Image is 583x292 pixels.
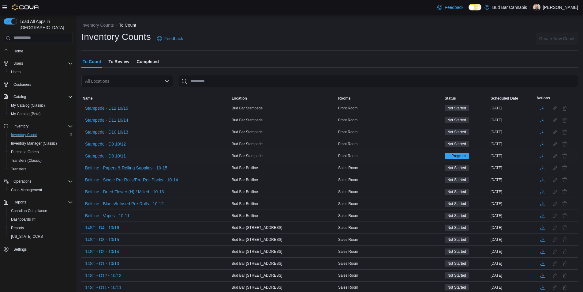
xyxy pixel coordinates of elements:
span: Bud Bar [STREET_ADDRESS] [232,285,282,290]
a: Transfers [9,165,29,173]
button: Users [1,59,75,68]
div: [DATE] [489,140,535,148]
a: Cash Management [9,186,44,194]
span: Not Started [445,177,469,183]
span: Not Started [447,117,466,123]
span: Users [11,70,21,74]
button: Name [81,95,230,102]
span: Bud Bar Stampede [232,130,263,135]
span: Not Started [445,117,469,123]
a: Inventory Count [9,131,39,138]
span: Bud Bar [STREET_ADDRESS] [232,261,282,266]
span: Settings [13,247,27,252]
button: Delete [561,176,568,184]
span: My Catalog (Classic) [9,102,73,109]
span: Not Started [447,213,466,218]
button: Operations [11,178,34,185]
h1: Inventory Counts [81,31,151,43]
span: Not Started [447,273,466,278]
div: [DATE] [489,260,535,267]
span: Users [13,61,23,66]
span: Location [232,96,247,101]
span: Not Started [445,260,469,267]
span: Stampede - D12 10/15 [85,105,128,111]
span: Home [11,47,73,55]
p: Bud Bar Cannabis [492,4,527,11]
span: Inventory [11,123,73,130]
span: Status [445,96,456,101]
span: My Catalog (Classic) [11,103,45,108]
button: Purchase Orders [6,148,75,156]
div: Sales Room [337,212,443,219]
span: Beltline - Blunts/Infused Pre-Rolls - 10-12 [85,201,164,207]
span: Canadian Compliance [9,207,73,214]
span: Bud Bar Beltline [232,213,258,218]
span: Washington CCRS [9,233,73,240]
button: Location [230,95,337,102]
span: Transfers (Classic) [11,158,42,163]
span: Not Started [447,249,466,254]
button: Beltline - Vapes - 10-11 [83,211,132,220]
button: Delete [561,188,568,195]
button: Transfers (Classic) [6,156,75,165]
a: Settings [11,246,29,253]
span: Purchase Orders [9,148,73,156]
div: Sales Room [337,284,443,291]
span: Bud Bar Beltline [232,165,258,170]
div: [DATE] [489,212,535,219]
button: Delete [561,140,568,148]
button: Stampede - D12 10/15 [83,104,131,113]
div: [DATE] [489,200,535,207]
span: Not Started [445,248,469,255]
div: [DATE] [489,236,535,243]
a: Users [9,68,23,76]
span: My Catalog (Beta) [11,112,41,116]
span: Not Started [447,261,466,266]
button: Delete [561,248,568,255]
div: [DATE] [489,128,535,136]
input: Dark Mode [469,4,481,10]
button: Rooms [337,95,443,102]
button: Edit count details [551,175,559,184]
button: Edit count details [551,139,559,149]
div: [DATE] [489,272,535,279]
span: Beltline - Dried Flower (H) / Milled - 10-13 [85,189,164,195]
button: Delete [561,152,568,160]
span: Not Started [445,201,469,207]
button: 14ST - D4 - 10/16 [83,223,121,232]
button: Delete [561,236,568,243]
span: Not Started [447,129,466,135]
button: Edit count details [551,271,559,280]
button: 14ST - D11 - 10/11 [83,283,124,292]
div: Sales Room [337,200,443,207]
button: Beltline - Single Pre-Rolls/Pre-Roll Packs - 10-14 [83,175,180,184]
span: Customers [11,81,73,88]
span: [US_STATE] CCRS [11,234,43,239]
span: Not Started [445,225,469,231]
span: Not Started [445,284,469,290]
span: Not Started [445,105,469,111]
span: Actions [536,96,550,100]
span: Bud Bar Stampede [232,142,263,146]
button: Catalog [1,93,75,101]
button: Stampede - D11 10/14 [83,116,131,125]
span: Dashboards [11,217,36,222]
span: 14ST - D4 - 10/16 [85,225,119,231]
span: To Review [108,55,129,68]
button: Delete [561,212,568,219]
span: Bud Bar Beltline [232,177,258,182]
a: Home [11,47,26,55]
div: Sales Room [337,164,443,172]
span: Not Started [447,201,466,207]
button: Edit count details [551,187,559,196]
button: Cash Management [6,186,75,194]
button: Edit count details [551,199,559,208]
button: Inventory Manager (Classic) [6,139,75,148]
button: Edit count details [551,116,559,125]
a: Reports [9,224,26,232]
span: Load All Apps in [GEOGRAPHIC_DATA] [17,18,73,31]
span: Not Started [447,237,466,242]
span: Rooms [338,96,351,101]
div: Sales Room [337,236,443,243]
button: Catalog [11,93,28,100]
